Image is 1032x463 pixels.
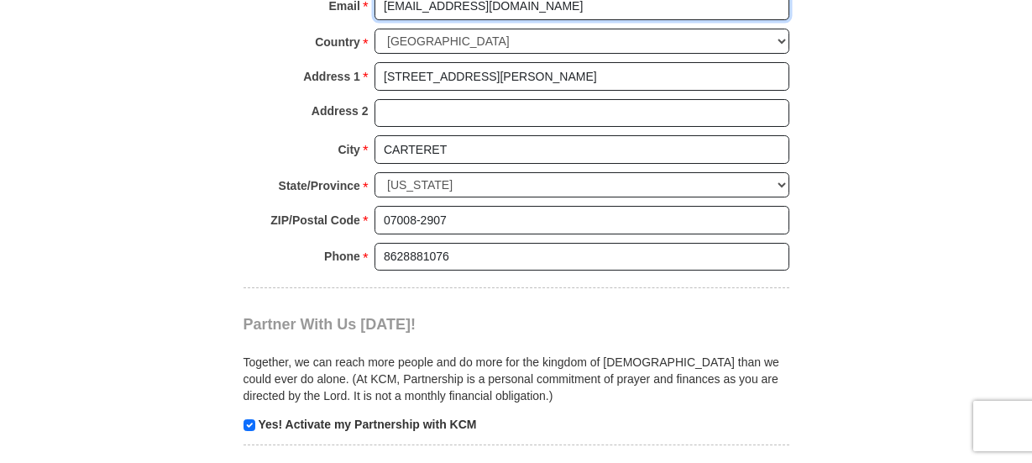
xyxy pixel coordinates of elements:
[258,418,476,431] strong: Yes! Activate my Partnership with KCM
[244,316,416,333] span: Partner With Us [DATE]!
[303,65,360,88] strong: Address 1
[279,174,360,197] strong: State/Province
[244,354,789,404] p: Together, we can reach more people and do more for the kingdom of [DEMOGRAPHIC_DATA] than we coul...
[315,30,360,54] strong: Country
[338,138,359,161] strong: City
[324,245,360,268] strong: Phone
[270,208,360,232] strong: ZIP/Postal Code
[312,99,369,123] strong: Address 2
